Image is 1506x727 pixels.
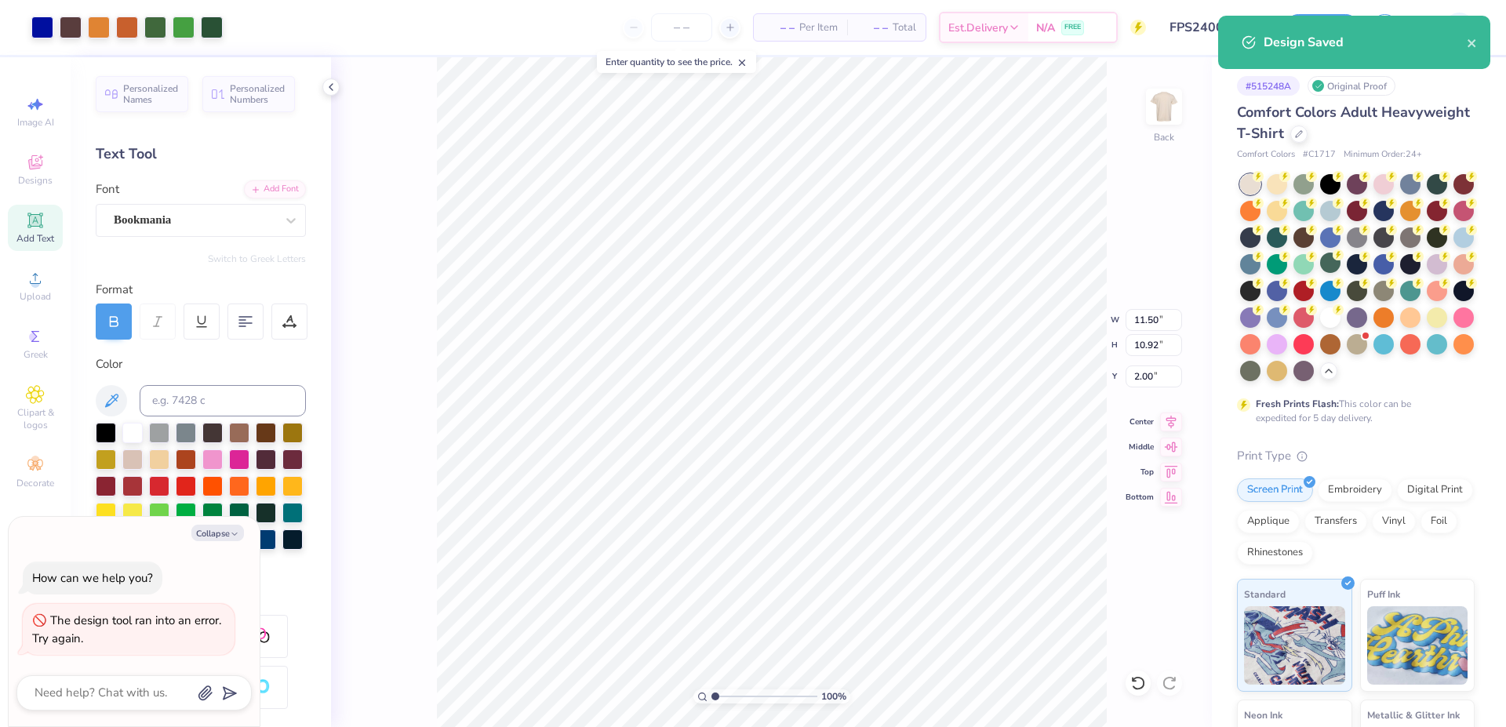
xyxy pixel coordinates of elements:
div: Text Tool [96,144,306,165]
div: Applique [1237,510,1300,533]
span: Decorate [16,477,54,489]
span: Add Text [16,232,54,245]
span: Bottom [1126,492,1154,503]
div: Format [96,281,307,299]
div: Embroidery [1318,478,1392,502]
span: Upload [20,290,51,303]
span: Puff Ink [1367,586,1400,602]
input: Untitled Design [1158,12,1273,43]
div: Enter quantity to see the price. [597,51,756,73]
div: How can we help you? [32,570,153,586]
input: e.g. 7428 c [140,385,306,416]
span: Est. Delivery [948,20,1008,36]
img: Puff Ink [1367,606,1468,685]
span: N/A [1036,20,1055,36]
div: Transfers [1304,510,1367,533]
div: The design tool ran into an error. Try again. [32,612,221,646]
button: Switch to Greek Letters [208,253,306,265]
div: Color [96,355,306,373]
div: Rhinestones [1237,541,1313,565]
span: Personalized Numbers [230,83,286,105]
span: FREE [1064,22,1081,33]
span: Greek [24,348,48,361]
span: Neon Ink [1244,707,1282,723]
span: – – [763,20,795,36]
div: Add Font [244,180,306,198]
div: Screen Print [1237,478,1313,502]
span: Clipart & logos [8,406,63,431]
label: Font [96,180,119,198]
div: Vinyl [1372,510,1416,533]
span: Total [893,20,916,36]
span: Image AI [17,116,54,129]
input: – – [651,13,712,42]
span: Per Item [799,20,838,36]
img: Standard [1244,606,1345,685]
span: Standard [1244,586,1286,602]
div: Digital Print [1397,478,1473,502]
button: Collapse [191,525,244,541]
span: 100 % [821,689,846,703]
span: Designs [18,174,53,187]
div: Foil [1421,510,1457,533]
div: Design Saved [1264,33,1467,52]
span: – – [857,20,888,36]
span: Metallic & Glitter Ink [1367,707,1460,723]
button: close [1467,33,1478,52]
span: Personalized Names [123,83,179,105]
